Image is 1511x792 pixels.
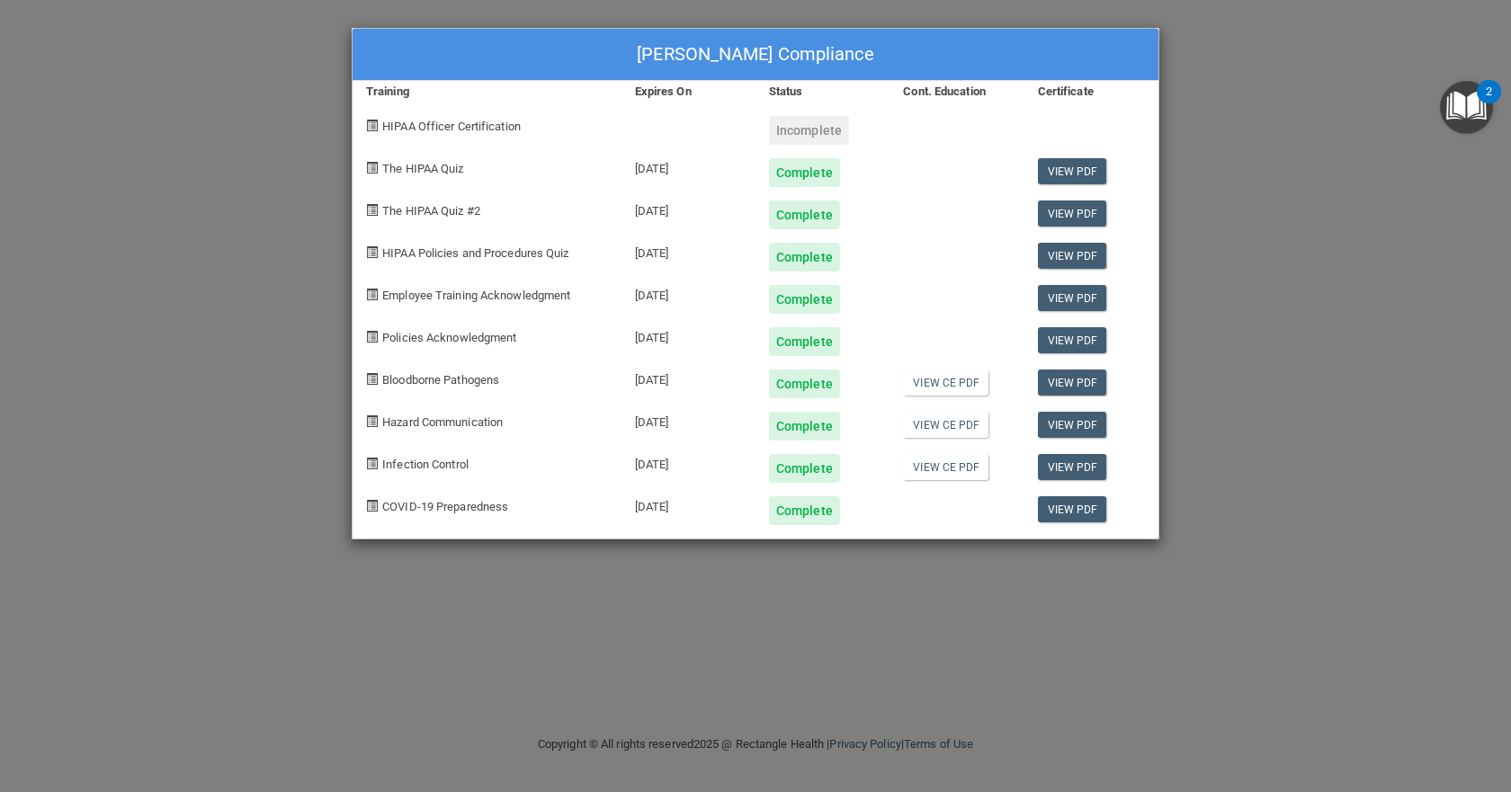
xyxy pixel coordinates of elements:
[621,483,755,525] div: [DATE]
[382,331,516,344] span: Policies Acknowledgment
[621,81,755,102] div: Expires On
[769,158,840,187] div: Complete
[382,289,570,302] span: Employee Training Acknowledgment
[1038,243,1107,269] a: View PDF
[621,187,755,229] div: [DATE]
[1038,327,1107,353] a: View PDF
[903,454,988,480] a: View CE PDF
[890,81,1024,102] div: Cont. Education
[621,145,755,187] div: [DATE]
[1038,158,1107,184] a: View PDF
[1486,92,1492,115] div: 2
[621,398,755,440] div: [DATE]
[1038,369,1107,396] a: View PDF
[1440,81,1493,134] button: Open Resource Center, 2 new notifications
[755,81,890,102] div: Status
[382,162,463,175] span: The HIPAA Quiz
[769,200,840,229] div: Complete
[621,229,755,271] div: [DATE]
[769,412,840,440] div: Complete
[769,243,840,271] div: Complete
[382,415,503,429] span: Hazard Communication
[353,81,621,102] div: Training
[1038,412,1107,438] a: View PDF
[621,271,755,314] div: [DATE]
[353,29,1158,81] div: [PERSON_NAME] Compliance
[382,204,480,218] span: The HIPAA Quiz #2
[382,246,568,260] span: HIPAA Policies and Procedures Quiz
[1038,285,1107,311] a: View PDF
[382,458,469,471] span: Infection Control
[621,440,755,483] div: [DATE]
[621,356,755,398] div: [DATE]
[1038,200,1107,227] a: View PDF
[382,373,499,387] span: Bloodborne Pathogens
[769,369,840,398] div: Complete
[903,369,988,396] a: View CE PDF
[769,327,840,356] div: Complete
[769,454,840,483] div: Complete
[1038,454,1107,480] a: View PDF
[1038,496,1107,522] a: View PDF
[769,285,840,314] div: Complete
[382,120,521,133] span: HIPAA Officer Certification
[769,496,840,525] div: Complete
[1024,81,1158,102] div: Certificate
[769,116,849,145] div: Incomplete
[382,500,508,513] span: COVID-19 Preparedness
[621,314,755,356] div: [DATE]
[903,412,988,438] a: View CE PDF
